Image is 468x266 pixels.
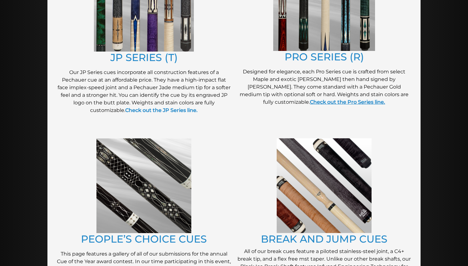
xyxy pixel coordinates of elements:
a: BREAK AND JUMP CUES [261,233,387,245]
a: JP SERIES (T) [110,51,178,64]
p: Designed for elegance, each Pro Series cue is crafted from select Maple and exotic [PERSON_NAME] ... [237,68,411,106]
a: PEOPLE’S CHOICE CUES [81,233,207,245]
p: Our JP Series cues incorporate all construction features of a Pechauer cue at an affordable price... [57,69,231,114]
a: Check out the Pro Series line. [310,99,385,105]
a: Check out the JP Series line. [125,107,198,113]
a: PRO SERIES (R) [285,51,364,63]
